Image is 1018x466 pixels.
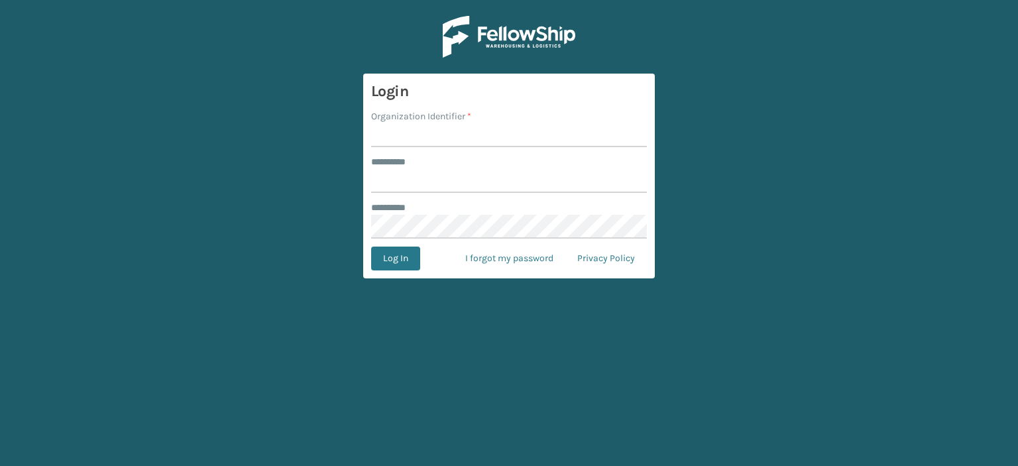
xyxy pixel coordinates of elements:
[371,82,647,101] h3: Login
[453,247,565,270] a: I forgot my password
[371,247,420,270] button: Log In
[443,16,575,58] img: Logo
[565,247,647,270] a: Privacy Policy
[371,109,471,123] label: Organization Identifier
